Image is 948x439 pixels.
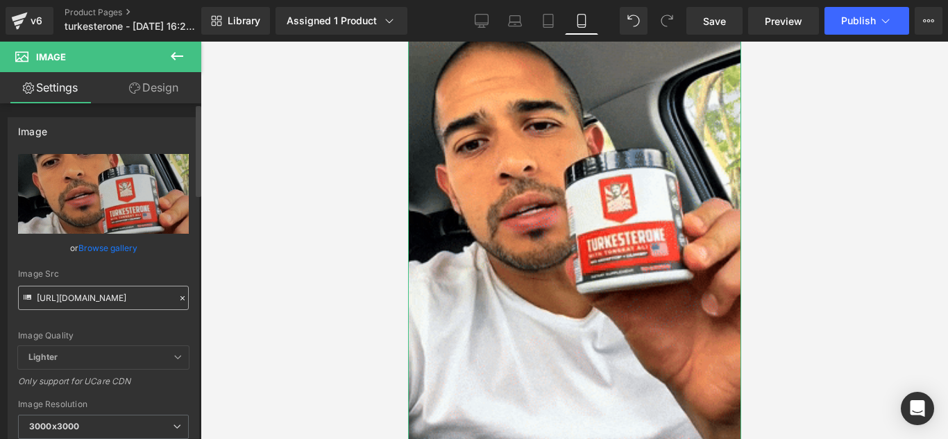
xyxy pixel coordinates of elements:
a: Desktop [465,7,498,35]
div: Image Src [18,269,189,279]
a: v6 [6,7,53,35]
span: Preview [765,14,802,28]
a: Laptop [498,7,532,35]
span: turkesterone - [DATE] 16:24:25 [65,21,198,32]
div: Only support for UCare CDN [18,376,189,396]
b: 3000x3000 [29,421,79,431]
a: Product Pages [65,7,224,18]
span: Publish [841,15,876,26]
div: Assigned 1 Product [287,14,396,28]
button: More [915,7,942,35]
input: Link [18,286,189,310]
div: Image [18,118,47,137]
a: Browse gallery [78,236,137,260]
span: Library [228,15,260,27]
div: Image Resolution [18,399,189,409]
div: v6 [28,12,45,30]
a: Tablet [532,7,565,35]
button: Redo [653,7,681,35]
a: Mobile [565,7,598,35]
b: Lighter [28,352,58,362]
button: Undo [620,7,647,35]
div: Image Quality [18,331,189,341]
button: Publish [824,7,909,35]
a: Preview [748,7,819,35]
a: Design [103,72,204,103]
div: or [18,241,189,255]
span: Image [36,51,66,62]
a: New Library [201,7,270,35]
div: Open Intercom Messenger [901,392,934,425]
span: Save [703,14,726,28]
